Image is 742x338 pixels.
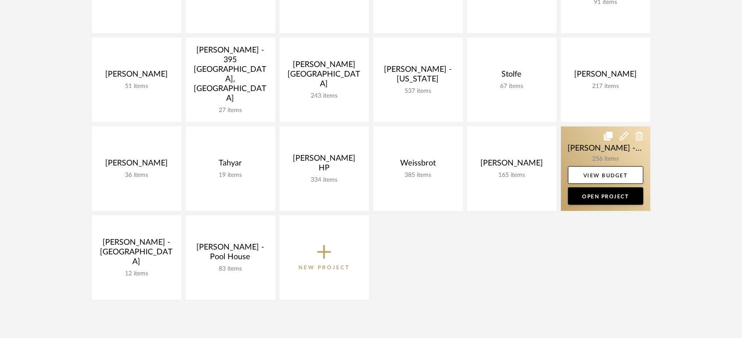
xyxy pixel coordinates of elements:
div: [PERSON_NAME] - [GEOGRAPHIC_DATA] [99,238,174,270]
a: View Budget [568,166,643,184]
div: 334 items [287,176,362,184]
div: 51 items [99,83,174,90]
div: 385 items [380,172,456,179]
div: 12 items [99,270,174,278]
div: 67 items [474,83,550,90]
div: 19 items [193,172,268,179]
div: [PERSON_NAME][GEOGRAPHIC_DATA] [287,60,362,92]
div: Stolfe [474,70,550,83]
div: Weissbrot [380,158,456,172]
div: [PERSON_NAME] [99,70,174,83]
div: 217 items [568,83,643,90]
div: [PERSON_NAME] - Pool House [193,243,268,265]
div: [PERSON_NAME] HP [287,154,362,176]
div: [PERSON_NAME] - [US_STATE] [380,65,456,88]
div: Tahyar [193,158,268,172]
div: [PERSON_NAME] - 395 [GEOGRAPHIC_DATA], [GEOGRAPHIC_DATA] [193,46,268,107]
div: 243 items [287,92,362,100]
a: Open Project [568,187,643,205]
div: 83 items [193,265,268,273]
div: [PERSON_NAME] [568,70,643,83]
p: New Project [298,263,350,272]
button: New Project [280,215,369,300]
div: 36 items [99,172,174,179]
div: [PERSON_NAME] [99,158,174,172]
div: 27 items [193,107,268,114]
div: 165 items [474,172,550,179]
div: 537 items [380,88,456,95]
div: [PERSON_NAME] [474,158,550,172]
